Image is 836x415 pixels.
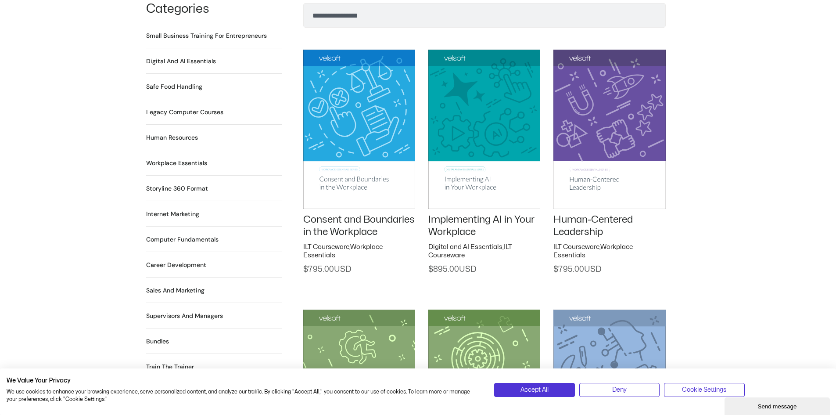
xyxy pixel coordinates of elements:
[146,337,169,346] h2: Bundles
[146,133,198,142] a: Visit product category Human Resources
[303,266,351,273] span: 795.00
[146,31,267,40] a: Visit product category Small Business Training for Entrepreneurs
[428,266,433,273] span: $
[146,133,198,142] h2: Human Resources
[682,385,726,395] span: Cookie Settings
[146,3,282,15] h1: Categories
[428,266,476,273] span: 895.00
[612,385,627,395] span: Deny
[146,108,223,117] h2: Legacy Computer Courses
[146,260,206,270] a: Visit product category Career Development
[146,337,169,346] a: Visit product category Bundles
[7,377,481,385] h2: We Value Your Privacy
[428,244,502,250] a: Digital and AI Essentials
[303,243,415,260] h2: ,
[553,215,633,237] a: Human-Centered Leadership
[428,243,540,260] h2: ,
[146,286,205,295] a: Visit product category Sales and Marketing
[146,57,216,66] h2: Digital and AI Essentials
[146,159,207,168] a: Visit product category Workplace Essentials
[553,244,599,250] a: ILT Courseware
[146,184,208,193] h2: Storyline 360 Format
[146,260,206,270] h2: Career Development
[146,159,207,168] h2: Workplace Essentials
[725,396,832,415] iframe: chat widget
[146,108,223,117] a: Visit product category Legacy Computer Courses
[146,311,223,321] h2: Supervisors and Managers
[579,383,660,397] button: Deny all cookies
[553,266,601,273] span: 795.00
[428,215,535,237] a: Implementing AI in Your Workplace
[553,266,558,273] span: $
[664,383,744,397] button: Adjust cookie preferences
[553,243,665,260] h2: ,
[146,286,205,295] h2: Sales and Marketing
[146,209,199,219] a: Visit product category Internet Marketing
[146,184,208,193] a: Visit product category Storyline 360 Format
[303,244,349,250] a: ILT Courseware
[146,311,223,321] a: Visit product category Supervisors and Managers
[7,388,481,403] p: We use cookies to enhance your browsing experience, serve personalized content, and analyze our t...
[146,235,219,244] h2: Computer Fundamentals
[303,215,415,237] a: Consent and Boundaries in the Workplace
[146,82,202,91] a: Visit product category Safe Food Handling
[146,235,219,244] a: Visit product category Computer Fundamentals
[146,57,216,66] a: Visit product category Digital and AI Essentials
[146,209,199,219] h2: Internet Marketing
[146,82,202,91] h2: Safe Food Handling
[303,266,308,273] span: $
[520,385,549,395] span: Accept All
[494,383,574,397] button: Accept all cookies
[146,31,267,40] h2: Small Business Training for Entrepreneurs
